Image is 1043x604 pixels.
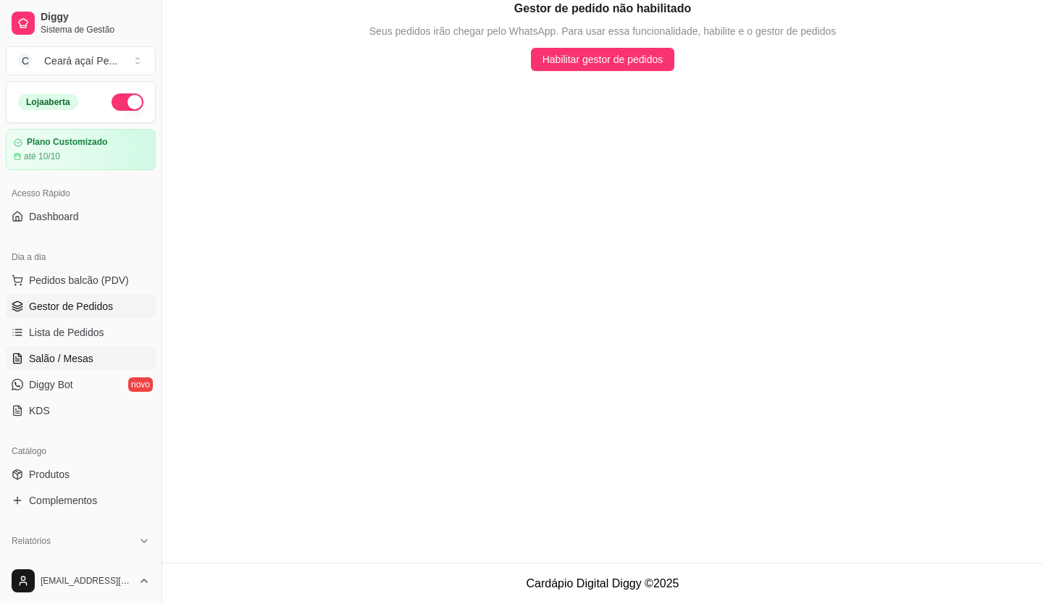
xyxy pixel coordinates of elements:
[162,563,1043,604] footer: Cardápio Digital Diggy © 2025
[6,6,156,41] a: DiggySistema de Gestão
[6,489,156,512] a: Complementos
[6,182,156,205] div: Acesso Rápido
[6,373,156,396] a: Diggy Botnovo
[531,48,675,71] button: Habilitar gestor de pedidos
[29,351,93,366] span: Salão / Mesas
[6,321,156,344] a: Lista de Pedidos
[41,11,150,24] span: Diggy
[6,295,156,318] a: Gestor de Pedidos
[6,399,156,422] a: KDS
[18,94,78,110] div: Loja aberta
[29,557,125,571] span: Relatórios de vendas
[29,273,129,288] span: Pedidos balcão (PDV)
[6,46,156,75] button: Select a team
[6,347,156,370] a: Salão / Mesas
[41,575,133,587] span: [EMAIL_ADDRESS][DOMAIN_NAME]
[6,246,156,269] div: Dia a dia
[29,493,97,508] span: Complementos
[6,205,156,228] a: Dashboard
[112,93,143,111] button: Alterar Status
[27,137,107,148] article: Plano Customizado
[29,299,113,314] span: Gestor de Pedidos
[18,54,33,68] span: C
[12,535,51,547] span: Relatórios
[543,51,663,67] span: Habilitar gestor de pedidos
[29,467,70,482] span: Produtos
[41,24,150,35] span: Sistema de Gestão
[6,563,156,598] button: [EMAIL_ADDRESS][DOMAIN_NAME]
[6,269,156,292] button: Pedidos balcão (PDV)
[24,151,60,162] article: até 10/10
[6,553,156,576] a: Relatórios de vendas
[6,440,156,463] div: Catálogo
[6,129,156,170] a: Plano Customizadoaté 10/10
[369,23,836,39] span: Seus pedidos irão chegar pelo WhatsApp. Para usar essa funcionalidade, habilite e o gestor de ped...
[44,54,117,68] div: Ceará açaí Pe ...
[29,377,73,392] span: Diggy Bot
[6,463,156,486] a: Produtos
[29,325,104,340] span: Lista de Pedidos
[29,403,50,418] span: KDS
[29,209,79,224] span: Dashboard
